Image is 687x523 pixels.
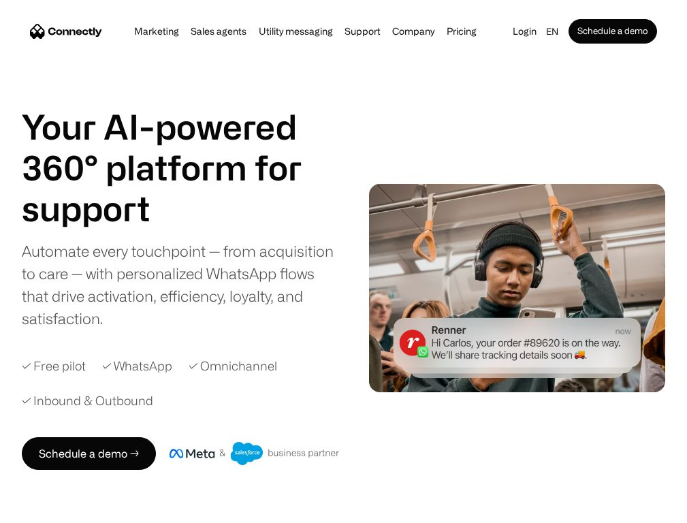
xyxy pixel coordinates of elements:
div: ✓ Free pilot [22,357,86,375]
ul: Language list [27,499,82,518]
aside: Language selected: English [14,498,82,518]
div: Automate every touchpoint — from acquisition to care — with personalized WhatsApp flows that driv... [22,240,340,330]
div: carousel [22,188,335,229]
h1: Your AI-powered 360° platform for [22,106,335,188]
a: Login [509,22,541,41]
a: Utility messaging [255,26,337,37]
div: ✓ Omnichannel [189,357,277,375]
a: home [30,21,102,42]
a: Pricing [443,26,481,37]
div: en [546,22,558,41]
a: Schedule a demo [569,19,657,44]
div: ✓ WhatsApp [102,357,172,375]
h1: support [22,188,335,229]
div: en [541,22,569,41]
div: ✓ Inbound & Outbound [22,392,153,410]
div: Company [388,22,438,41]
img: Meta and Salesforce business partner badge. [170,442,340,465]
div: 2 of 4 [22,188,335,229]
a: Sales agents [187,26,251,37]
a: Support [340,26,385,37]
a: Schedule a demo → [22,437,156,470]
a: Marketing [130,26,183,37]
div: Company [392,22,434,41]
